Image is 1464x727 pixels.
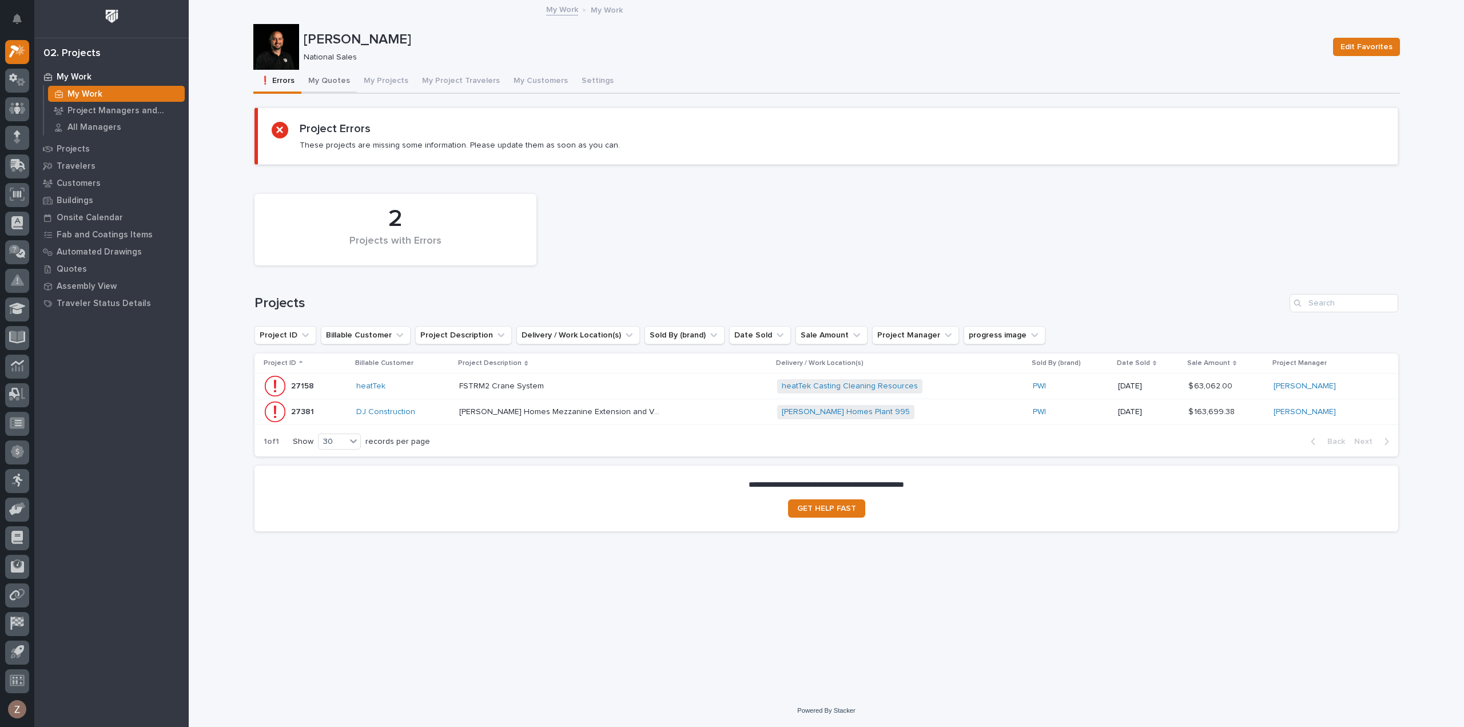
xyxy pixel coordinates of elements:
button: Notifications [5,7,29,31]
a: Onsite Calendar [34,209,189,226]
a: Travelers [34,157,189,174]
a: My Work [44,86,189,102]
span: Edit Favorites [1340,40,1393,54]
p: These projects are missing some information. Please update them as soon as you can. [300,140,620,150]
p: Date Sold [1117,357,1150,370]
p: records per page [365,437,430,447]
p: 27158 [291,379,316,391]
a: My Work [34,68,189,85]
a: Project Managers and Engineers [44,102,189,118]
img: Workspace Logo [101,6,122,27]
p: Quotes [57,264,87,275]
p: 1 of 1 [254,428,288,456]
button: Sold By (brand) [645,326,725,344]
a: [PERSON_NAME] [1274,407,1336,417]
a: PWI [1033,407,1046,417]
p: Fab and Coatings Items [57,230,153,240]
p: 27381 [291,405,316,417]
p: Billable Customer [355,357,413,370]
div: Notifications [14,14,29,32]
input: Search [1290,294,1398,312]
a: My Work [546,2,578,15]
button: users-avatar [5,697,29,721]
p: Delivery / Work Location(s) [776,357,864,370]
button: progress image [964,326,1045,344]
h1: Projects [254,295,1285,312]
a: Customers [34,174,189,192]
button: Back [1302,436,1350,447]
a: All Managers [44,119,189,135]
p: Customers [57,178,101,189]
a: heatTek [356,382,385,391]
button: My Customers [507,70,575,94]
p: Projects [57,144,90,154]
p: [PERSON_NAME] [304,31,1324,48]
p: Automated Drawings [57,247,142,257]
tr: 2738127381 DJ Construction [PERSON_NAME] Homes Mezzanine Extension and VRC - Plant 995[PERSON_NAM... [254,399,1398,425]
tr: 2715827158 heatTek FSTRM2 Crane SystemFSTRM2 Crane System heatTek Casting Cleaning Resources PWI ... [254,374,1398,399]
h2: Project Errors [300,122,371,136]
p: Project Description [458,357,522,370]
a: Projects [34,140,189,157]
button: Billable Customer [321,326,411,344]
span: Back [1320,436,1345,447]
a: Automated Drawings [34,243,189,260]
button: My Project Travelers [415,70,507,94]
p: Onsite Calendar [57,213,123,223]
p: Traveler Status Details [57,299,151,309]
button: Settings [575,70,620,94]
button: Project Description [415,326,512,344]
button: Edit Favorites [1333,38,1400,56]
a: DJ Construction [356,407,415,417]
p: Buildings [57,196,93,206]
button: Next [1350,436,1398,447]
a: PWI [1033,382,1046,391]
p: Assembly View [57,281,117,292]
p: Project ID [264,357,296,370]
a: Traveler Status Details [34,295,189,312]
p: National Sales [304,53,1319,62]
p: Show [293,437,313,447]
p: My Work [57,72,91,82]
p: Sold By (brand) [1032,357,1081,370]
button: Delivery / Work Location(s) [516,326,640,344]
p: All Managers [67,122,121,133]
p: Sale Amount [1187,357,1230,370]
a: Quotes [34,260,189,277]
button: Project Manager [872,326,959,344]
span: Next [1354,436,1379,447]
div: Projects with Errors [274,235,517,259]
p: FSTRM2 Crane System [459,379,546,391]
p: Project Managers and Engineers [67,106,180,116]
p: $ 63,062.00 [1188,379,1235,391]
p: Project Manager [1272,357,1327,370]
p: My Work [591,3,623,15]
button: Date Sold [729,326,791,344]
span: GET HELP FAST [797,504,856,513]
a: Assembly View [34,277,189,295]
a: [PERSON_NAME] [1274,382,1336,391]
a: Powered By Stacker [797,707,855,714]
p: [DATE] [1118,407,1179,417]
div: 02. Projects [43,47,101,60]
p: Clayton Homes Mezzanine Extension and VRC - Plant 995 [459,405,662,417]
button: ❗ Errors [253,70,301,94]
p: My Work [67,89,102,100]
p: Travelers [57,161,96,172]
a: [PERSON_NAME] Homes Plant 995 [782,407,910,417]
a: GET HELP FAST [788,499,865,518]
button: Project ID [254,326,316,344]
a: Fab and Coatings Items [34,226,189,243]
a: heatTek Casting Cleaning Resources [782,382,918,391]
a: Buildings [34,192,189,209]
div: 2 [274,205,517,233]
button: My Projects [357,70,415,94]
button: Sale Amount [795,326,868,344]
div: 30 [319,436,346,448]
p: [DATE] [1118,382,1179,391]
button: My Quotes [301,70,357,94]
p: $ 163,699.38 [1188,405,1237,417]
